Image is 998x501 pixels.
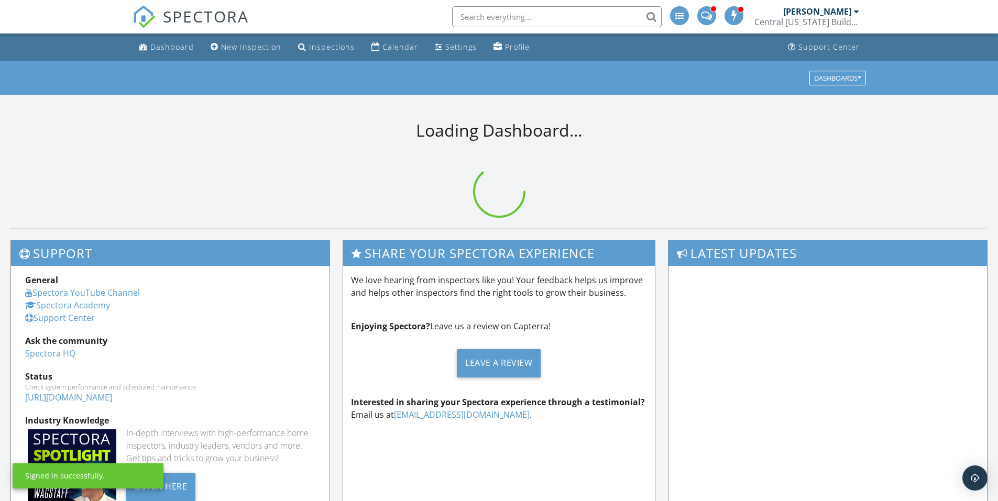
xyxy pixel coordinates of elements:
a: Listen Here [126,480,196,492]
div: Dashboards [814,74,861,82]
div: Industry Knowledge [25,414,315,427]
p: Email us at . [351,396,648,421]
p: Leave us a review on Capterra! [351,320,648,332]
a: Inspections [294,38,359,57]
img: The Best Home Inspection Software - Spectora [133,5,156,28]
span: SPECTORA [163,5,249,27]
h3: Support [11,240,330,266]
a: Support Center [25,312,95,324]
a: New Inspection [206,38,286,57]
div: Central Florida Building Inspectors [754,17,859,27]
a: Support Center [784,38,864,57]
a: Dashboard [135,38,198,57]
div: Calendar [382,42,418,52]
div: Ask the community [25,335,315,347]
a: Spectora YouTube Channel [25,287,140,298]
div: [PERSON_NAME] [783,6,851,17]
div: Check system performance and scheduled maintenance. [25,383,315,391]
div: In-depth interviews with high-performance home inspectors, industry leaders, vendors and more. Ge... [126,427,315,464]
a: Leave a Review [351,341,648,385]
div: New Inspection [221,42,281,52]
a: Spectora HQ [25,348,75,359]
div: Leave a Review [457,349,541,377]
strong: General [25,274,58,286]
a: Settings [431,38,481,57]
div: Open Intercom Messenger [962,465,988,491]
div: Settings [445,42,477,52]
a: Profile [489,38,534,57]
div: Dashboard [150,42,194,52]
h3: Share Your Spectora Experience [343,240,655,266]
div: Support Center [798,42,860,52]
input: Search everything... [452,6,662,27]
div: Profile [505,42,530,52]
button: Dashboards [809,71,866,85]
a: Spectora Academy [25,299,110,311]
div: Inspections [309,42,355,52]
h3: Latest Updates [668,240,987,266]
a: [URL][DOMAIN_NAME] [25,392,112,403]
strong: Enjoying Spectora? [351,320,430,332]
a: Calendar [367,38,422,57]
a: SPECTORA [133,14,249,36]
p: We love hearing from inspectors like you! Your feedback helps us improve and helps other inspecto... [351,274,648,299]
div: Signed in successfully. [25,471,105,481]
a: [EMAIL_ADDRESS][DOMAIN_NAME] [394,409,530,420]
strong: Interested in sharing your Spectora experience through a testimonial? [351,396,645,408]
div: Status [25,370,315,383]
